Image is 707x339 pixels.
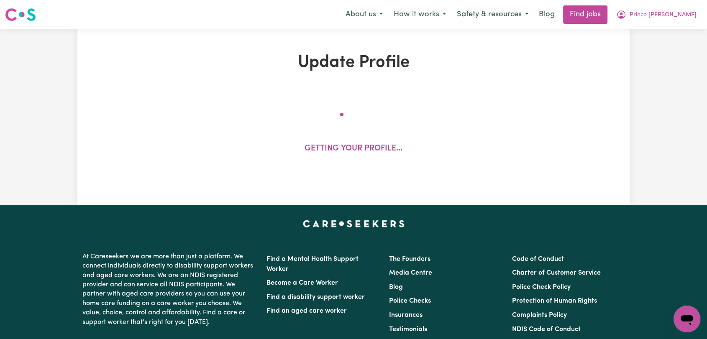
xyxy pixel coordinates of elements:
[674,306,700,332] iframe: Button to launch messaging window
[266,294,365,301] a: Find a disability support worker
[5,7,36,22] img: Careseekers logo
[389,312,423,319] a: Insurances
[5,5,36,24] a: Careseekers logo
[266,280,338,286] a: Become a Care Worker
[340,6,388,23] button: About us
[451,6,534,23] button: Safety & resources
[389,326,427,333] a: Testimonials
[174,53,533,73] h1: Update Profile
[611,6,702,23] button: My Account
[303,220,405,227] a: Careseekers home page
[389,256,430,263] a: The Founders
[266,308,347,314] a: Find an aged care worker
[389,284,403,291] a: Blog
[512,256,564,263] a: Code of Conduct
[512,284,571,291] a: Police Check Policy
[512,326,581,333] a: NDIS Code of Conduct
[512,270,601,276] a: Charter of Customer Service
[388,6,451,23] button: How it works
[305,143,402,155] p: Getting your profile...
[266,256,359,273] a: Find a Mental Health Support Worker
[512,298,597,304] a: Protection of Human Rights
[563,5,607,24] a: Find jobs
[389,298,431,304] a: Police Checks
[82,249,256,330] p: At Careseekers we are more than just a platform. We connect individuals directly to disability su...
[630,10,697,20] span: Prince [PERSON_NAME]
[389,270,432,276] a: Media Centre
[534,5,560,24] a: Blog
[512,312,567,319] a: Complaints Policy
